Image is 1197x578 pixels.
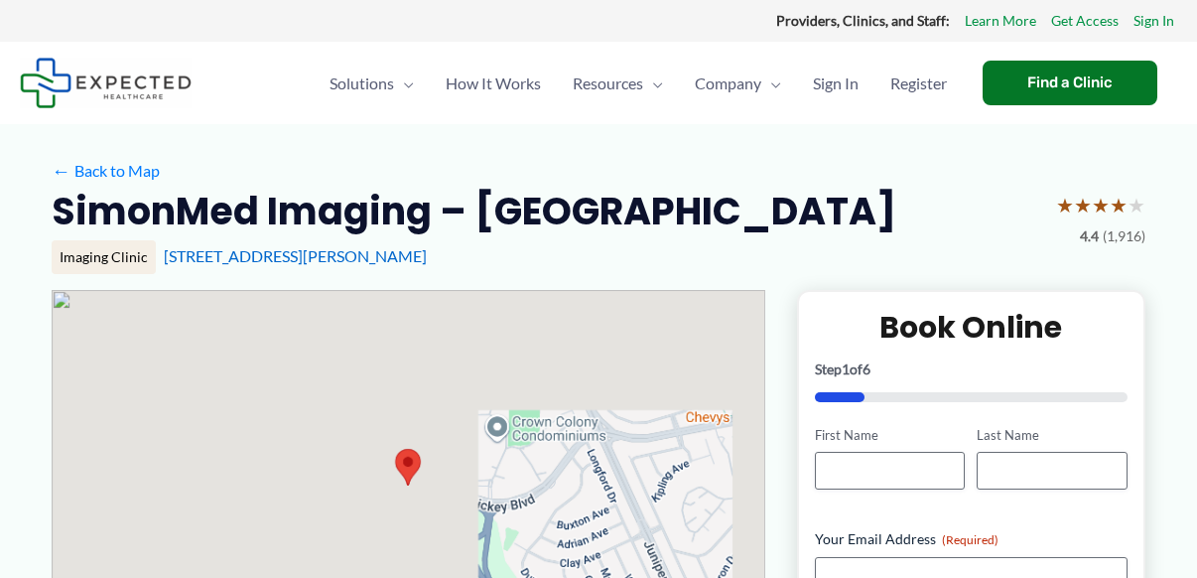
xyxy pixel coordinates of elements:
a: Find a Clinic [983,61,1157,105]
span: ← [52,161,70,180]
span: Sign In [813,49,859,118]
span: Menu Toggle [761,49,781,118]
span: Company [695,49,761,118]
span: 4.4 [1080,223,1099,249]
span: How It Works [446,49,541,118]
span: Register [890,49,947,118]
span: Solutions [330,49,394,118]
a: Sign In [1133,8,1174,34]
a: Get Access [1051,8,1119,34]
span: ★ [1128,187,1145,223]
h2: Book Online [815,308,1128,347]
span: 1 [842,361,850,377]
span: Resources [573,49,643,118]
nav: Primary Site Navigation [314,49,963,118]
a: [STREET_ADDRESS][PERSON_NAME] [164,246,427,265]
span: ★ [1092,187,1110,223]
span: ★ [1110,187,1128,223]
strong: Providers, Clinics, and Staff: [776,12,950,29]
span: ★ [1056,187,1074,223]
span: ★ [1074,187,1092,223]
a: ResourcesMenu Toggle [557,49,679,118]
a: Register [874,49,963,118]
span: (Required) [942,532,998,547]
span: Menu Toggle [643,49,663,118]
p: Step of [815,362,1128,376]
label: Your Email Address [815,529,1128,549]
a: How It Works [430,49,557,118]
img: Expected Healthcare Logo - side, dark font, small [20,58,192,108]
a: ←Back to Map [52,156,160,186]
span: (1,916) [1103,223,1145,249]
h2: SimonMed Imaging – [GEOGRAPHIC_DATA] [52,187,896,235]
a: SolutionsMenu Toggle [314,49,430,118]
a: CompanyMenu Toggle [679,49,797,118]
a: Learn More [965,8,1036,34]
label: Last Name [977,426,1128,445]
span: Menu Toggle [394,49,414,118]
a: Sign In [797,49,874,118]
label: First Name [815,426,966,445]
span: 6 [863,361,870,377]
div: Imaging Clinic [52,240,156,274]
